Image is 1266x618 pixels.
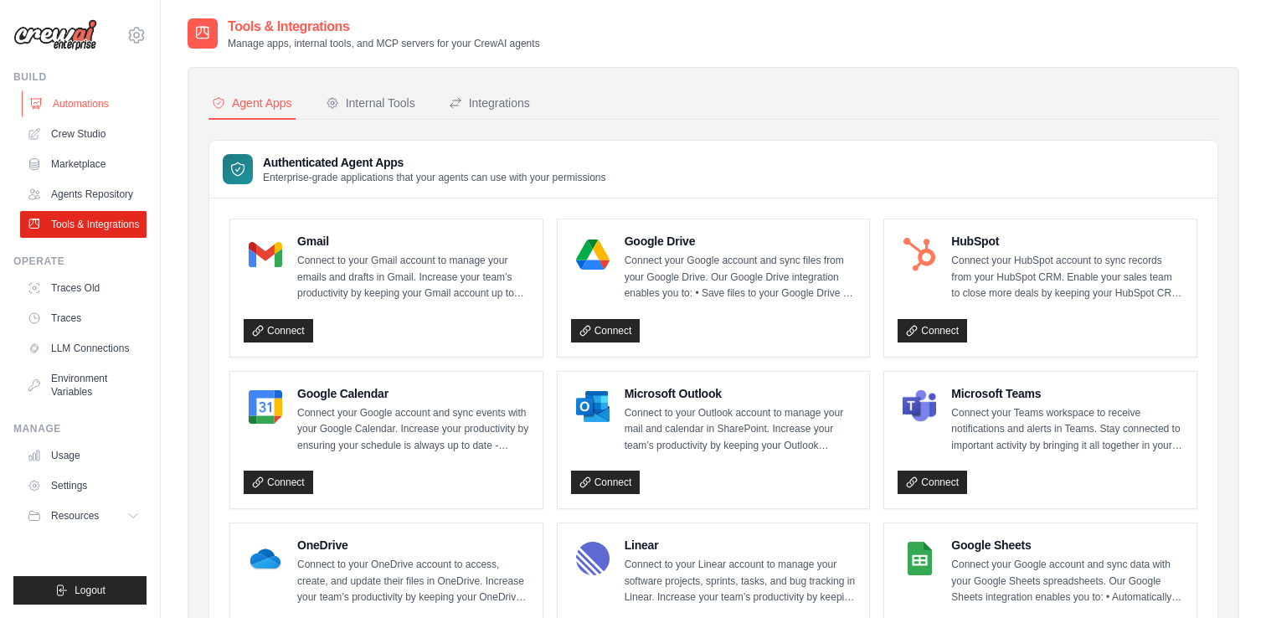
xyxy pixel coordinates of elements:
h4: Microsoft Outlook [625,385,857,402]
a: Agents Repository [20,181,147,208]
a: LLM Connections [20,335,147,362]
h4: Microsoft Teams [951,385,1183,402]
button: Integrations [445,88,533,120]
h4: Linear [625,537,857,554]
div: Operate [13,255,147,268]
a: Crew Studio [20,121,147,147]
img: Gmail Logo [249,238,282,271]
h4: HubSpot [951,233,1183,250]
p: Manage apps, internal tools, and MCP servers for your CrewAI agents [228,37,540,50]
h3: Authenticated Agent Apps [263,154,606,171]
img: Microsoft Outlook Logo [576,390,610,424]
button: Resources [20,502,147,529]
span: Logout [75,584,105,597]
img: Google Sheets Logo [903,542,936,575]
a: Connect [898,471,967,494]
a: Connect [571,471,641,494]
div: Agent Apps [212,95,292,111]
img: Google Calendar Logo [249,390,282,424]
span: Resources [51,509,99,523]
h2: Tools & Integrations [228,17,540,37]
p: Connect your Google account and sync events with your Google Calendar. Increase your productivity... [297,405,529,455]
p: Connect to your OneDrive account to access, create, and update their files in OneDrive. Increase ... [297,557,529,606]
a: Settings [20,472,147,499]
p: Connect your Teams workspace to receive notifications and alerts in Teams. Stay connected to impo... [951,405,1183,455]
h4: Google Drive [625,233,857,250]
a: Usage [20,442,147,469]
a: Connect [244,319,313,342]
p: Connect to your Outlook account to manage your mail and calendar in SharePoint. Increase your tea... [625,405,857,455]
div: Internal Tools [326,95,415,111]
a: Traces Old [20,275,147,301]
img: Google Drive Logo [576,238,610,271]
img: OneDrive Logo [249,542,282,575]
div: Integrations [449,95,530,111]
a: Connect [244,471,313,494]
img: Microsoft Teams Logo [903,390,936,424]
h4: Gmail [297,233,529,250]
a: Connect [571,319,641,342]
p: Connect your HubSpot account to sync records from your HubSpot CRM. Enable your sales team to clo... [951,253,1183,302]
button: Internal Tools [322,88,419,120]
img: HubSpot Logo [903,238,936,271]
button: Agent Apps [208,88,296,120]
button: Logout [13,576,147,605]
img: Linear Logo [576,542,610,575]
a: Connect [898,319,967,342]
p: Connect to your Linear account to manage your software projects, sprints, tasks, and bug tracking... [625,557,857,606]
img: Logo [13,19,97,51]
div: Manage [13,422,147,435]
p: Connect to your Gmail account to manage your emails and drafts in Gmail. Increase your team’s pro... [297,253,529,302]
h4: Google Calendar [297,385,529,402]
a: Tools & Integrations [20,211,147,238]
h4: Google Sheets [951,537,1183,554]
p: Connect your Google account and sync files from your Google Drive. Our Google Drive integration e... [625,253,857,302]
h4: OneDrive [297,537,529,554]
a: Marketplace [20,151,147,178]
a: Automations [22,90,148,117]
a: Environment Variables [20,365,147,405]
div: Build [13,70,147,84]
p: Enterprise-grade applications that your agents can use with your permissions [263,171,606,184]
p: Connect your Google account and sync data with your Google Sheets spreadsheets. Our Google Sheets... [951,557,1183,606]
a: Traces [20,305,147,332]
